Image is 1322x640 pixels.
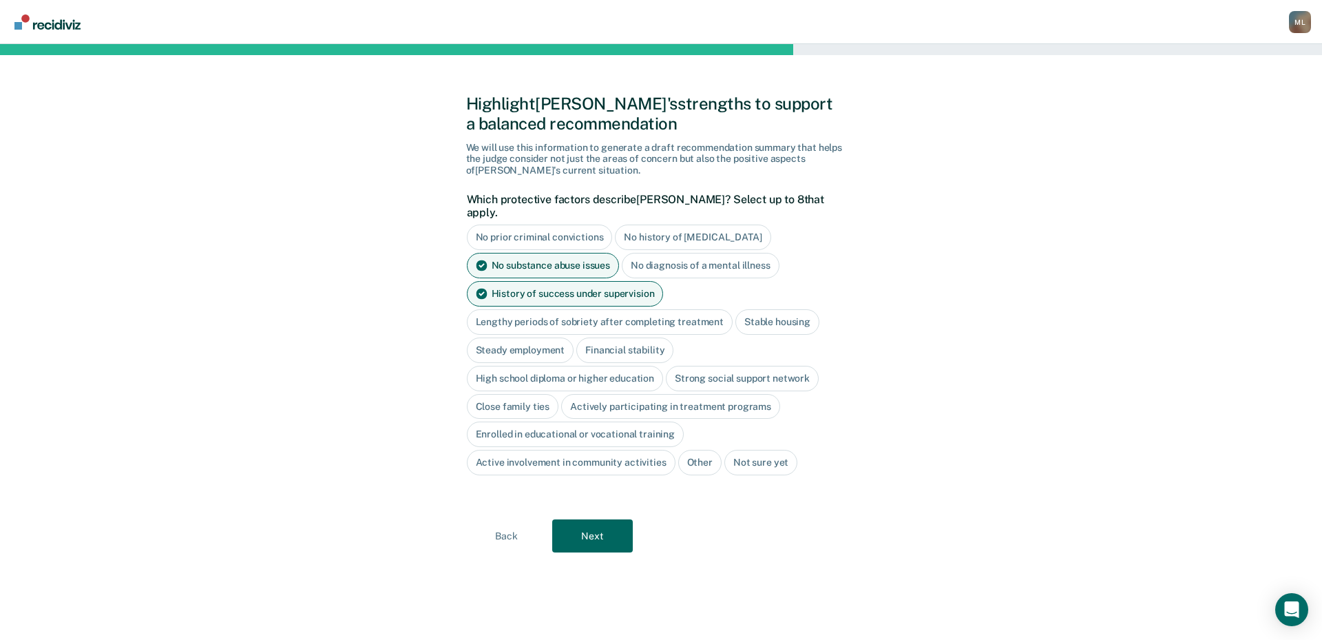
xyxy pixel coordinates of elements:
div: Enrolled in educational or vocational training [467,422,684,447]
div: We will use this information to generate a draft recommendation summary that helps the judge cons... [466,142,857,176]
button: Back [466,519,547,553]
div: History of success under supervision [467,281,664,307]
div: Financial stability [576,338,673,363]
button: Profile dropdown button [1289,11,1311,33]
div: Strong social support network [666,366,819,391]
div: No diagnosis of a mental illness [622,253,779,278]
div: Highlight [PERSON_NAME]'s strengths to support a balanced recommendation [466,94,857,134]
div: No substance abuse issues [467,253,620,278]
div: Other [678,450,722,475]
div: M L [1289,11,1311,33]
div: Close family ties [467,394,559,420]
div: Stable housing [735,309,819,335]
div: No prior criminal convictions [467,225,613,250]
div: High school diploma or higher education [467,366,664,391]
img: Recidiviz [14,14,81,30]
div: Active involvement in community activities [467,450,675,475]
div: Steady employment [467,338,574,363]
div: Actively participating in treatment programs [561,394,780,420]
div: Not sure yet [724,450,797,475]
div: Open Intercom Messenger [1275,593,1308,626]
label: Which protective factors describe [PERSON_NAME] ? Select up to 8 that apply. [467,193,849,219]
div: No history of [MEDICAL_DATA] [615,225,770,250]
div: Lengthy periods of sobriety after completing treatment [467,309,733,335]
button: Next [552,519,633,553]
